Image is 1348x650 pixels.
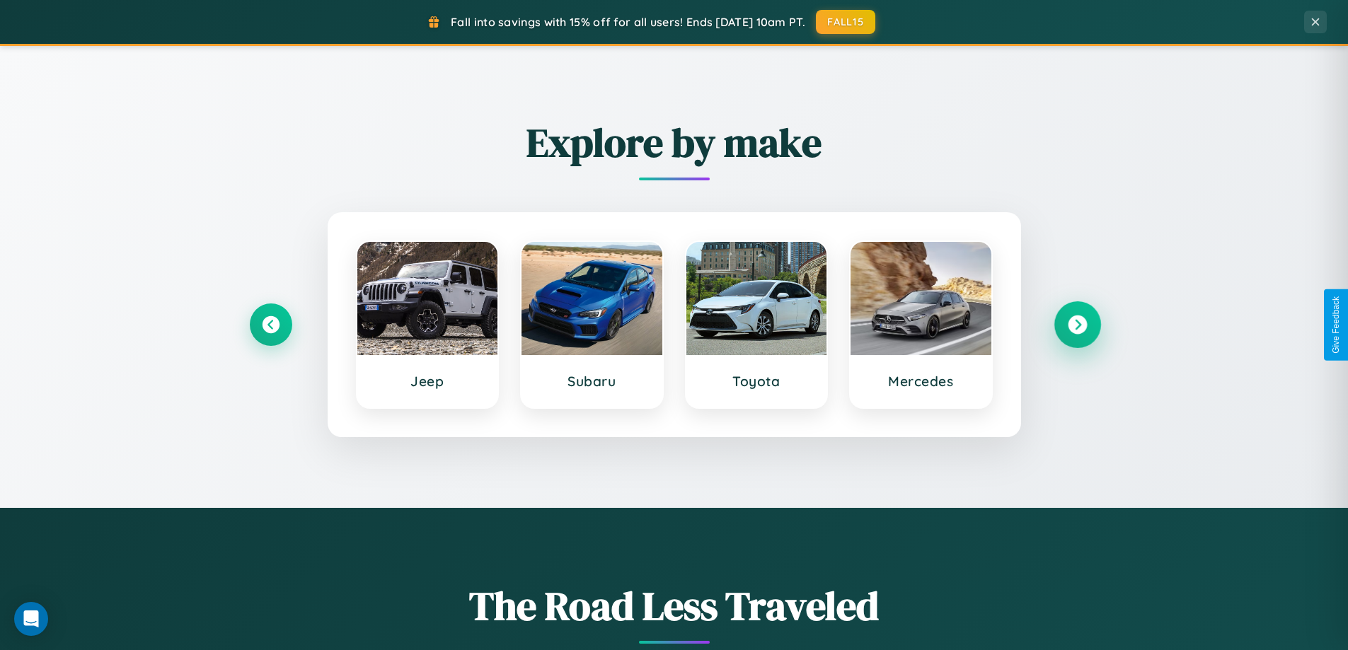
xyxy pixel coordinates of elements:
[536,373,648,390] h3: Subaru
[250,579,1099,633] h1: The Road Less Traveled
[371,373,484,390] h3: Jeep
[250,115,1099,170] h2: Explore by make
[14,602,48,636] div: Open Intercom Messenger
[701,373,813,390] h3: Toyota
[1331,296,1341,354] div: Give Feedback
[865,373,977,390] h3: Mercedes
[816,10,875,34] button: FALL15
[451,15,805,29] span: Fall into savings with 15% off for all users! Ends [DATE] 10am PT.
